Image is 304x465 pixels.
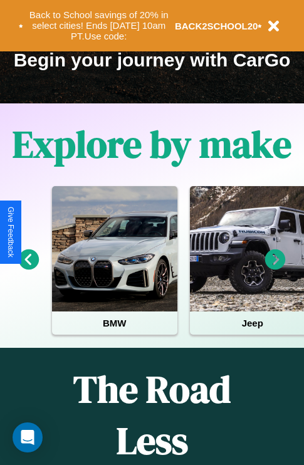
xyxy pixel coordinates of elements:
div: Give Feedback [6,207,15,258]
h1: Explore by make [13,118,291,170]
div: Open Intercom Messenger [13,422,43,452]
h4: BMW [52,311,177,335]
b: BACK2SCHOOL20 [175,21,258,31]
button: Back to School savings of 20% in select cities! Ends [DATE] 10am PT.Use code: [23,6,175,45]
